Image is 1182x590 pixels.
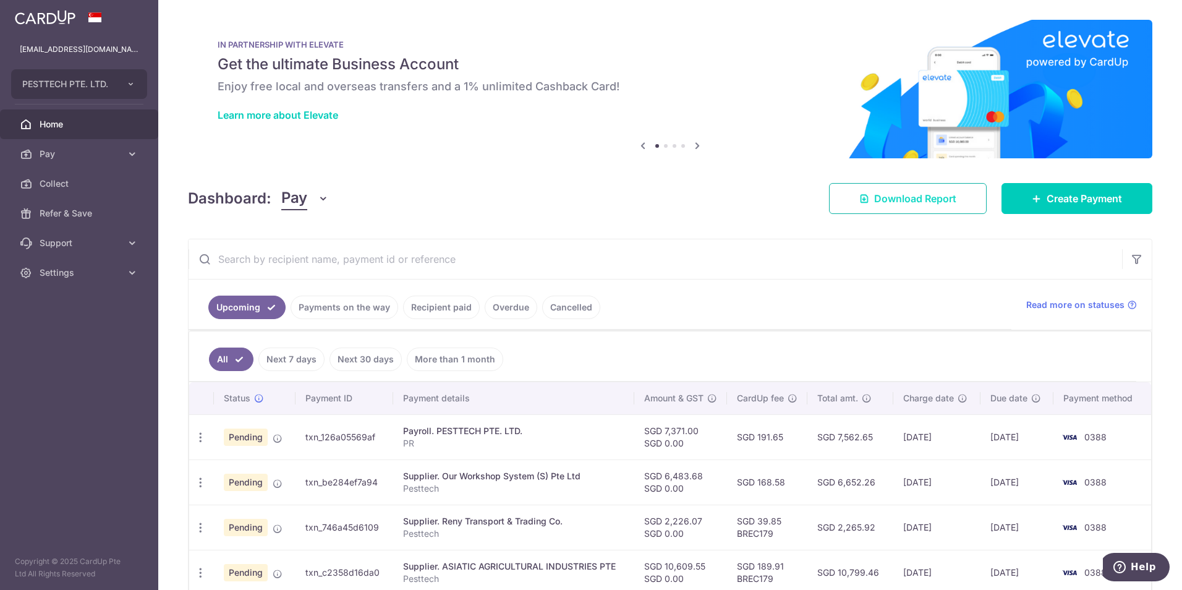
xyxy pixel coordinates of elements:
[634,414,727,460] td: SGD 7,371.00 SGD 0.00
[22,78,114,90] span: PESTTECH PTE. LTD.
[542,296,600,319] a: Cancelled
[11,69,147,99] button: PESTTECH PTE. LTD.
[893,414,980,460] td: [DATE]
[393,382,634,414] th: Payment details
[1084,522,1107,532] span: 0388
[1084,477,1107,487] span: 0388
[295,382,394,414] th: Payment ID
[40,148,121,160] span: Pay
[40,207,121,220] span: Refer & Save
[1057,475,1082,490] img: Bank Card
[990,392,1027,404] span: Due date
[224,474,268,491] span: Pending
[189,239,1122,279] input: Search by recipient name, payment id or reference
[224,519,268,536] span: Pending
[291,296,398,319] a: Payments on the way
[20,43,138,56] p: [EMAIL_ADDRESS][DOMAIN_NAME]
[1026,299,1137,311] a: Read more on statuses
[807,460,894,505] td: SGD 6,652.26
[218,54,1123,74] h5: Get the ultimate Business Account
[727,505,807,550] td: SGD 39.85 BREC179
[403,482,624,495] p: Pesttech
[807,414,894,460] td: SGD 7,562.65
[40,177,121,190] span: Collect
[980,414,1053,460] td: [DATE]
[188,20,1152,158] img: Renovation banner
[893,505,980,550] td: [DATE]
[737,392,784,404] span: CardUp fee
[727,460,807,505] td: SGD 168.58
[1053,382,1151,414] th: Payment method
[295,505,394,550] td: txn_746a45d6109
[40,267,121,279] span: Settings
[874,191,956,206] span: Download Report
[727,414,807,460] td: SGD 191.65
[403,296,480,319] a: Recipient paid
[1047,191,1122,206] span: Create Payment
[1026,299,1125,311] span: Read more on statuses
[407,348,503,371] a: More than 1 month
[634,460,727,505] td: SGD 6,483.68 SGD 0.00
[218,109,338,121] a: Learn more about Elevate
[403,425,624,437] div: Payroll. PESTTECH PTE. LTD.
[403,515,624,528] div: Supplier. Reny Transport & Trading Co.
[295,460,394,505] td: txn_be284ef7a94
[218,40,1123,49] p: IN PARTNERSHIP WITH ELEVATE
[403,528,624,540] p: Pesttech
[281,187,307,210] span: Pay
[485,296,537,319] a: Overdue
[224,429,268,446] span: Pending
[893,460,980,505] td: [DATE]
[188,187,271,210] h4: Dashboard:
[224,392,250,404] span: Status
[644,392,704,404] span: Amount & GST
[258,348,325,371] a: Next 7 days
[40,118,121,130] span: Home
[403,470,624,482] div: Supplier. Our Workshop System (S) Pte Ltd
[1057,565,1082,580] img: Bank Card
[1057,430,1082,445] img: Bank Card
[807,505,894,550] td: SGD 2,265.92
[403,437,624,450] p: PR
[209,348,253,371] a: All
[330,348,402,371] a: Next 30 days
[829,183,987,214] a: Download Report
[1103,553,1170,584] iframe: Opens a widget where you can find more information
[1057,520,1082,535] img: Bank Card
[281,187,329,210] button: Pay
[817,392,858,404] span: Total amt.
[295,414,394,460] td: txn_126a05569af
[218,79,1123,94] h6: Enjoy free local and overseas transfers and a 1% unlimited Cashback Card!
[403,573,624,585] p: Pesttech
[634,505,727,550] td: SGD 2,226.07 SGD 0.00
[980,460,1053,505] td: [DATE]
[980,505,1053,550] td: [DATE]
[1084,567,1107,578] span: 0388
[40,237,121,249] span: Support
[903,392,954,404] span: Charge date
[208,296,286,319] a: Upcoming
[403,560,624,573] div: Supplier. ASIATIC AGRICULTURAL INDUSTRIES PTE
[1001,183,1152,214] a: Create Payment
[1084,432,1107,442] span: 0388
[15,10,75,25] img: CardUp
[224,564,268,581] span: Pending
